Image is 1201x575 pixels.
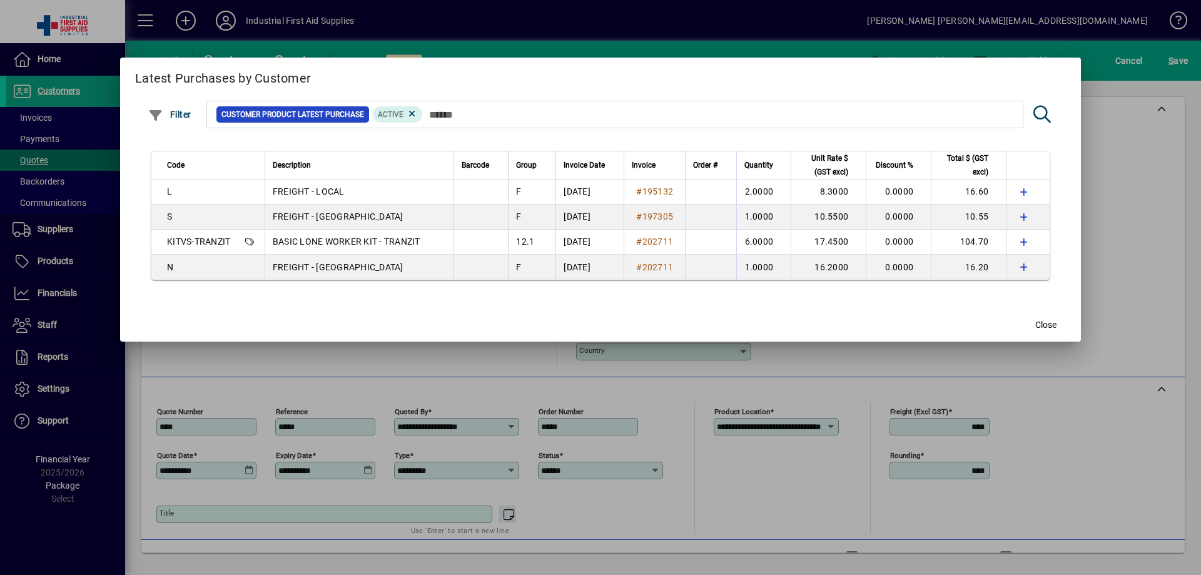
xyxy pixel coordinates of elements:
span: L [167,186,172,196]
span: # [636,237,642,247]
span: Invoice [632,158,656,172]
span: # [636,211,642,221]
td: [DATE] [555,230,624,255]
span: 195132 [642,186,674,196]
span: F [516,262,521,272]
button: Filter [145,103,195,126]
a: #202711 [632,260,677,274]
td: 104.70 [931,230,1006,255]
td: 1.0000 [736,255,791,280]
td: [DATE] [555,205,624,230]
td: 16.60 [931,180,1006,205]
span: Description [273,158,311,172]
span: Discount % [876,158,913,172]
td: 6.0000 [736,230,791,255]
span: # [636,186,642,196]
div: Invoice Date [564,158,616,172]
div: Total $ (GST excl) [939,151,1000,179]
h2: Latest Purchases by Customer [120,58,1081,94]
span: FREIGHT - [GEOGRAPHIC_DATA] [273,262,403,272]
div: Group [516,158,548,172]
span: FREIGHT - LOCAL [273,186,345,196]
span: Code [167,158,185,172]
span: Total $ (GST excl) [939,151,988,179]
td: 16.2000 [791,255,866,280]
div: Description [273,158,447,172]
span: Close [1035,318,1057,332]
span: Active [378,110,403,119]
mat-chip: Product Activation Status: Active [373,106,423,123]
span: S [167,211,172,221]
span: F [516,211,521,221]
td: 0.0000 [866,255,931,280]
div: Order # [693,158,729,172]
a: #202711 [632,235,677,248]
td: 17.4500 [791,230,866,255]
span: F [516,186,521,196]
span: Customer Product Latest Purchase [221,108,364,121]
td: 10.5500 [791,205,866,230]
td: 2.0000 [736,180,791,205]
span: # [636,262,642,272]
span: BASIC LONE WORKER KIT - TRANZIT [273,237,420,247]
td: 0.0000 [866,230,931,255]
span: Group [516,158,537,172]
div: Code [167,158,257,172]
span: 202711 [642,262,674,272]
span: Invoice Date [564,158,605,172]
span: KITVS-TRANZIT [167,237,230,247]
span: 202711 [642,237,674,247]
span: Filter [148,109,191,120]
a: #197305 [632,210,677,223]
span: 12.1 [516,237,534,247]
td: 1.0000 [736,205,791,230]
span: Order # [693,158,717,172]
td: 8.3000 [791,180,866,205]
div: Discount % [874,158,925,172]
a: #195132 [632,185,677,198]
span: FREIGHT - [GEOGRAPHIC_DATA] [273,211,403,221]
td: [DATE] [555,255,624,280]
span: Barcode [462,158,489,172]
div: Barcode [462,158,500,172]
span: 197305 [642,211,674,221]
span: N [167,262,173,272]
span: Quantity [744,158,773,172]
div: Quantity [744,158,784,172]
td: 16.20 [931,255,1006,280]
td: 0.0000 [866,205,931,230]
td: [DATE] [555,180,624,205]
span: Unit Rate $ (GST excl) [799,151,848,179]
td: 10.55 [931,205,1006,230]
td: 0.0000 [866,180,931,205]
div: Unit Rate $ (GST excl) [799,151,859,179]
div: Invoice [632,158,677,172]
button: Close [1026,314,1066,337]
